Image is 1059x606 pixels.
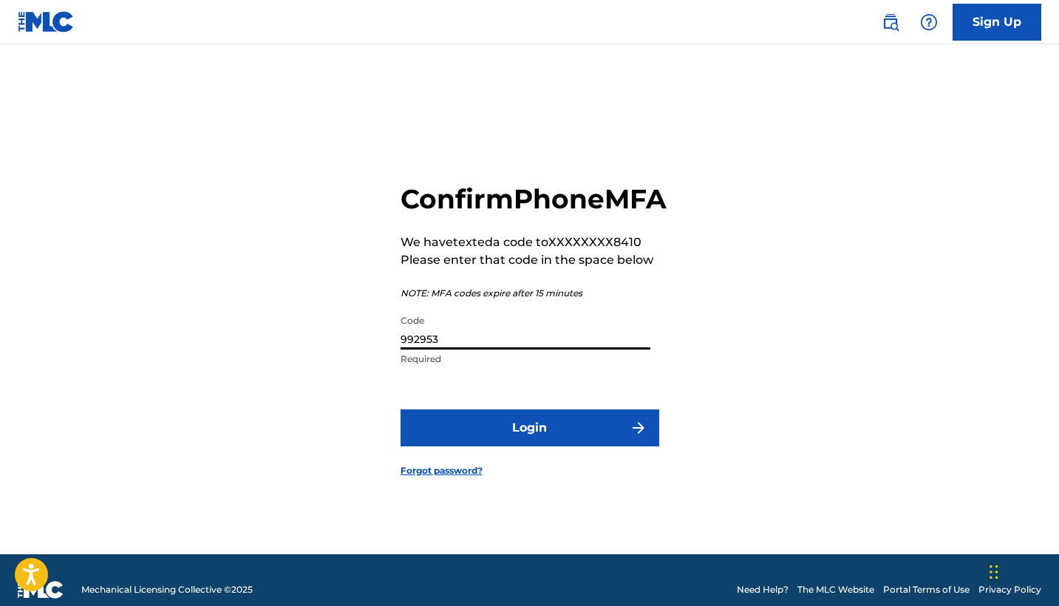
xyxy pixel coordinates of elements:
[737,583,789,596] a: Need Help?
[81,583,253,596] span: Mechanical Licensing Collective © 2025
[401,183,667,216] h2: Confirm Phone MFA
[401,464,483,477] a: Forgot password?
[401,287,667,300] p: NOTE: MFA codes expire after 15 minutes
[978,583,1041,596] a: Privacy Policy
[401,409,659,446] button: Login
[914,7,944,37] div: Help
[630,419,647,437] img: f7272a7cc735f4ea7f67.svg
[797,583,874,596] a: The MLC Website
[920,13,938,31] img: help
[953,4,1041,41] a: Sign Up
[882,13,899,31] img: search
[18,581,64,599] img: logo
[18,11,75,33] img: MLC Logo
[990,550,998,594] div: Drag
[401,251,667,269] p: Please enter that code in the space below
[401,234,667,251] p: We have texted a code to XXXXXXXX8410
[985,535,1059,606] iframe: Chat Widget
[401,353,650,366] p: Required
[883,583,970,596] a: Portal Terms of Use
[876,7,905,37] a: Public Search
